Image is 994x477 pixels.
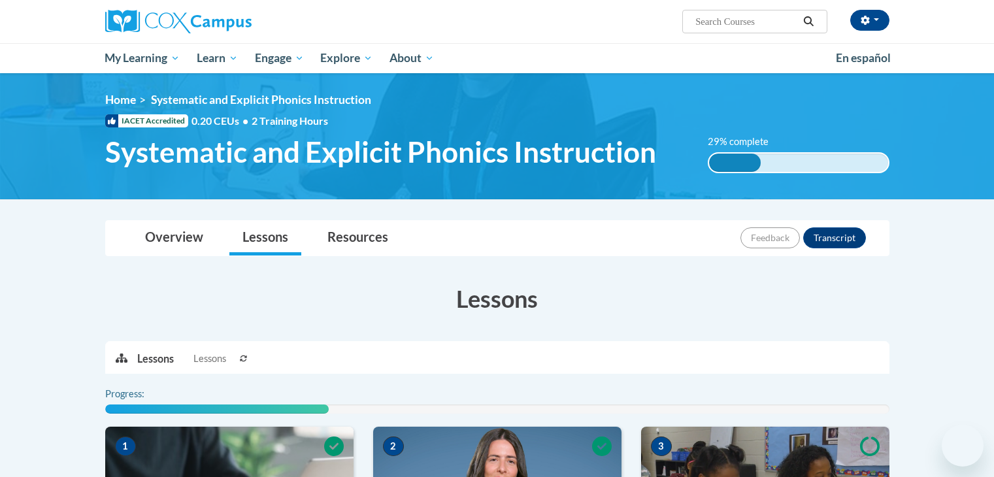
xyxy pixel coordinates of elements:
[191,114,252,128] span: 0.20 CEUs
[97,43,189,73] a: My Learning
[105,10,354,33] a: Cox Campus
[105,10,252,33] img: Cox Campus
[694,14,799,29] input: Search Courses
[188,43,246,73] a: Learn
[836,51,891,65] span: En español
[151,93,371,107] span: Systematic and Explicit Phonics Instruction
[389,50,434,66] span: About
[105,50,180,66] span: My Learning
[115,436,136,456] span: 1
[314,221,401,255] a: Resources
[803,227,866,248] button: Transcript
[740,227,800,248] button: Feedback
[850,10,889,31] button: Account Settings
[255,50,304,66] span: Engage
[242,114,248,127] span: •
[193,352,226,366] span: Lessons
[105,93,136,107] a: Home
[709,154,761,172] div: 29% complete
[799,14,818,29] button: Search
[105,282,889,315] h3: Lessons
[320,50,373,66] span: Explore
[137,352,174,366] p: Lessons
[246,43,312,73] a: Engage
[105,387,180,401] label: Progress:
[132,221,216,255] a: Overview
[229,221,301,255] a: Lessons
[252,114,328,127] span: 2 Training Hours
[383,436,404,456] span: 2
[86,43,909,73] div: Main menu
[381,43,442,73] a: About
[197,50,238,66] span: Learn
[312,43,381,73] a: Explore
[942,425,984,467] iframe: Button to launch messaging window
[105,135,656,169] span: Systematic and Explicit Phonics Instruction
[105,114,188,127] span: IACET Accredited
[708,135,783,149] label: 29% complete
[827,44,899,72] a: En español
[651,436,672,456] span: 3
